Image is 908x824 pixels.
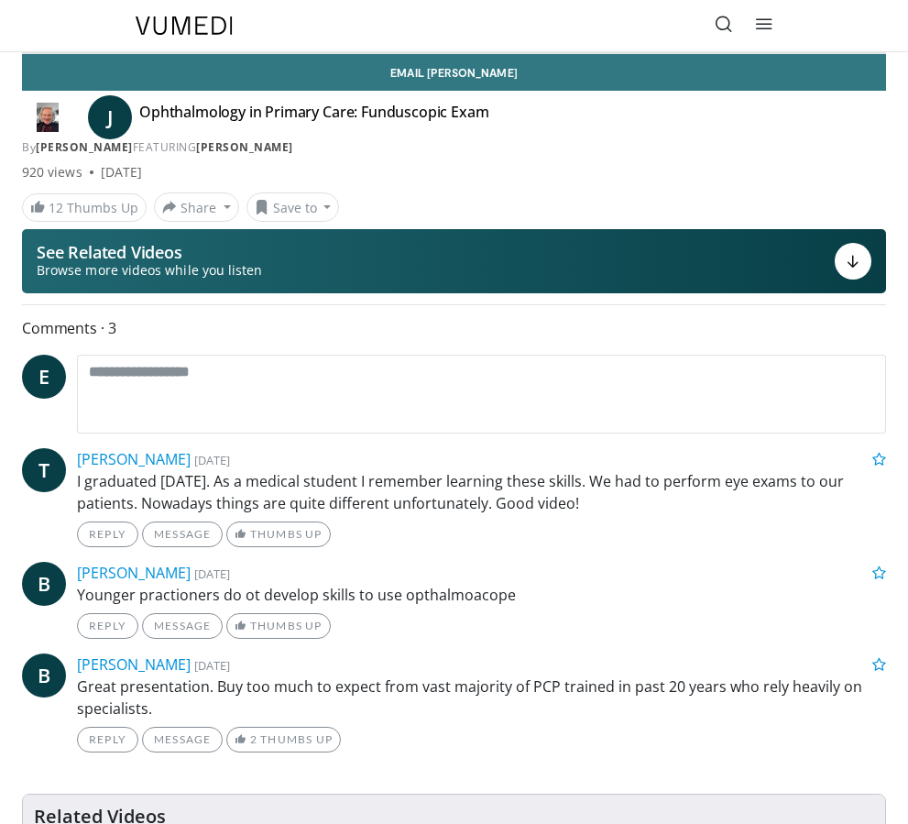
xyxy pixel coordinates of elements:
a: Reply [77,613,138,639]
a: Message [142,522,223,547]
span: Comments 3 [22,316,886,340]
a: [PERSON_NAME] [77,563,191,583]
a: Message [142,727,223,753]
p: Great presentation. Buy too much to expect from vast majority of PCP trained in past 20 years who... [77,676,886,720]
a: 12 Thumbs Up [22,193,147,222]
img: Dr. Joyce Wipf [22,103,73,132]
button: Share [154,192,239,222]
p: See Related Videos [37,243,262,261]
span: 2 [250,732,257,746]
small: [DATE] [194,452,230,468]
a: E [22,355,66,399]
a: [PERSON_NAME] [77,449,191,469]
p: Younger practioners do ot develop skills to use opthalmoacope [77,584,886,606]
a: B [22,654,66,698]
span: 12 [49,199,63,216]
span: Browse more videos while you listen [37,261,262,280]
a: 2 Thumbs Up [226,727,341,753]
a: [PERSON_NAME] [77,654,191,675]
h4: Ophthalmology in Primary Care: Funduscopic Exam [139,103,488,132]
a: B [22,562,66,606]
button: Save to [246,192,340,222]
small: [DATE] [194,657,230,674]
a: Email [PERSON_NAME] [22,54,886,91]
a: [PERSON_NAME] [196,139,293,155]
a: J [88,95,132,139]
a: Thumbs Up [226,613,330,639]
a: Reply [77,522,138,547]
a: Thumbs Up [226,522,330,547]
div: [DATE] [101,163,142,181]
a: T [22,448,66,492]
small: [DATE] [194,566,230,582]
div: By FEATURING [22,139,886,156]
a: Message [142,613,223,639]
img: VuMedi Logo [136,16,233,35]
a: [PERSON_NAME] [36,139,133,155]
span: 920 views [22,163,82,181]
p: I graduated [DATE]. As a medical student I remember learning these skills. We had to perform eye ... [77,470,886,514]
button: See Related Videos Browse more videos while you listen [22,229,886,293]
a: Reply [77,727,138,753]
